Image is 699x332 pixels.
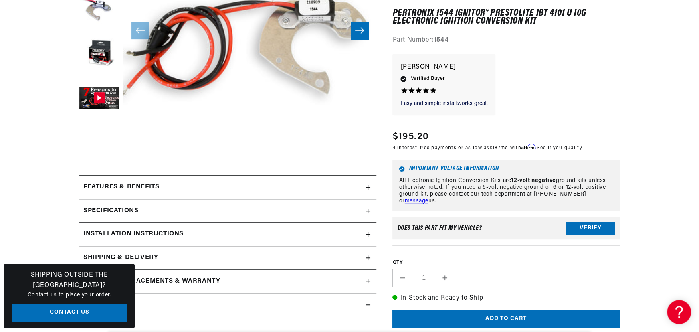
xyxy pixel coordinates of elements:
summary: Installation instructions [79,223,376,246]
p: [PERSON_NAME] [400,62,487,73]
strong: 12-volt negative [511,178,556,184]
div: Does This part fit My vehicle? [397,225,482,232]
label: QTY [392,260,620,267]
button: Slide left [131,22,149,39]
div: Part Number: [392,36,620,46]
a: See if you qualify - Learn more about Affirm Financing (opens in modal) [537,146,582,151]
span: $195.20 [392,130,429,144]
h3: Shipping Outside the [GEOGRAPHIC_DATA]? [12,270,127,291]
h2: Returns, Replacements & Warranty [83,276,220,287]
summary: Returns, Replacements & Warranty [79,270,376,293]
p: 4 interest-free payments or as low as /mo with . [392,144,582,152]
span: Affirm [521,144,535,150]
h1: PerTronix 1544 Ignitor® Prestolite IBT 4101 U I0G Electronic Ignition Conversion Kit [392,9,620,26]
p: In-Stock and Ready to Ship [392,293,620,304]
button: Slide right [351,22,368,39]
h2: Shipping & Delivery [83,253,158,263]
p: Contact us to place your order. [12,291,127,300]
summary: Reviews [79,293,376,316]
summary: Features & Benefits [79,176,376,199]
p: All Electronic Ignition Conversion Kits are ground kits unless otherwise noted. If you need a 6-v... [399,178,613,204]
button: Load image 4 in gallery view [79,34,119,75]
h2: Features & Benefits [83,182,159,192]
summary: Specifications [79,199,376,223]
span: Verified Buyer [410,75,445,83]
a: Contact Us [12,304,127,322]
h6: Important Voltage Information [399,166,613,172]
h2: Specifications [83,206,138,216]
h2: Installation instructions [83,229,184,239]
span: $18 [490,146,498,151]
strong: 1544 [434,37,448,44]
a: message [405,198,428,204]
summary: Shipping & Delivery [79,246,376,269]
button: Verify [566,222,615,235]
p: Easy and simple install,works great. [400,100,487,108]
button: Add to cart [392,310,620,328]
